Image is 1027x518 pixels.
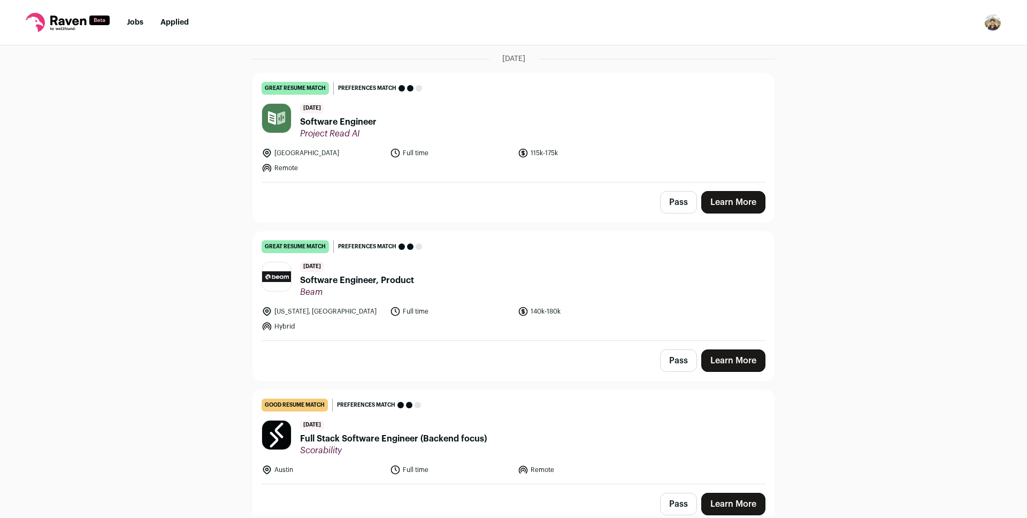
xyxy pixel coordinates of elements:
[337,400,395,410] span: Preferences match
[262,271,291,282] img: 5a7c687ca9e4e7939ca35d148090541ca83580d2c2fdb8771a8a4eb99f8a5e67.jpg
[701,191,765,214] a: Learn More
[262,104,291,133] img: 8b7713988051a83810823a5ed8102a5611224d43d1ff57e4b7742cf17148b0df.jpg
[518,306,640,317] li: 140k-180k
[160,19,189,26] a: Applied
[338,241,396,252] span: Preferences match
[660,493,697,515] button: Pass
[300,116,377,128] span: Software Engineer
[701,349,765,372] a: Learn More
[262,464,384,475] li: Austin
[502,54,525,64] span: [DATE]
[262,240,329,253] div: great resume match
[300,103,324,113] span: [DATE]
[518,148,640,158] li: 115k-175k
[262,306,384,317] li: [US_STATE], [GEOGRAPHIC_DATA]
[262,421,291,450] img: a60a4abe0469e92a20b8dfa1c4388c5225bd00499f02b61ea36690a3a17fcbcf.jpg
[984,14,1001,31] img: 10174395-medium_jpg
[127,19,143,26] a: Jobs
[300,287,414,298] span: Beam
[390,148,512,158] li: Full time
[518,464,640,475] li: Remote
[253,73,774,182] a: great resume match Preferences match [DATE] Software Engineer Project Read AI [GEOGRAPHIC_DATA] F...
[253,232,774,340] a: great resume match Preferences match [DATE] Software Engineer, Product Beam [US_STATE], [GEOGRAPH...
[984,14,1001,31] button: Open dropdown
[660,191,697,214] button: Pass
[300,432,487,445] span: Full Stack Software Engineer (Backend focus)
[262,399,328,412] div: good resume match
[300,445,487,456] span: Scorability
[701,493,765,515] a: Learn More
[300,262,324,272] span: [DATE]
[253,390,774,484] a: good resume match Preferences match [DATE] Full Stack Software Engineer (Backend focus) Scorabili...
[390,306,512,317] li: Full time
[338,83,396,94] span: Preferences match
[262,321,384,332] li: Hybrid
[300,420,324,430] span: [DATE]
[660,349,697,372] button: Pass
[390,464,512,475] li: Full time
[262,148,384,158] li: [GEOGRAPHIC_DATA]
[262,82,329,95] div: great resume match
[262,163,384,173] li: Remote
[300,128,377,139] span: Project Read AI
[300,274,414,287] span: Software Engineer, Product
